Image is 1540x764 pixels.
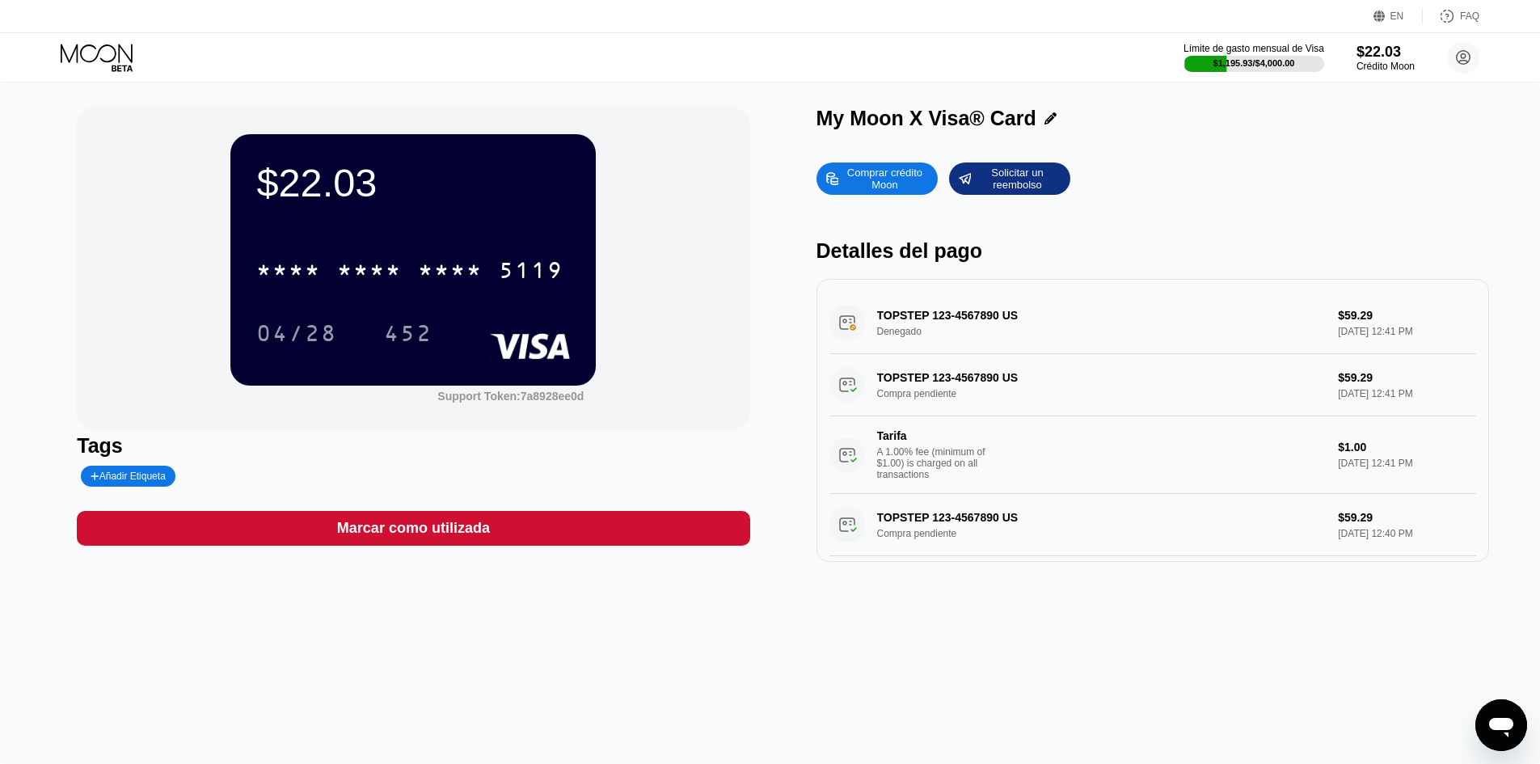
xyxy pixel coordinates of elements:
[499,260,563,285] div: 5119
[829,416,1476,494] div: TarifaA 1.00% fee (minimum of $1.00) is charged on all transactions$1.00[DATE] 12:41 PM
[256,323,337,348] div: 04/28
[256,160,570,205] div: $22.03
[816,107,1036,130] div: My Moon X Visa® Card
[1356,61,1415,72] div: Crédito Moon
[949,163,1070,195] div: Solicitar un reembolso
[91,471,166,482] div: Añadir Etiqueta
[77,434,749,458] div: Tags
[1183,43,1324,72] div: Límite de gasto mensual de Visa$1,195.93/$4,000.00
[816,163,938,195] div: Comprar crédito Moon
[1356,44,1415,72] div: $22.03Crédito Moon
[1183,43,1324,54] div: Límite de gasto mensual de Visa
[1213,58,1295,68] div: $1,195.93 / $4,000.00
[877,446,998,480] div: A 1.00% fee (minimum of $1.00) is charged on all transactions
[1373,8,1423,24] div: EN
[81,466,175,487] div: Añadir Etiqueta
[840,166,929,192] div: Comprar crédito Moon
[1356,44,1415,61] div: $22.03
[877,429,990,442] div: Tarifa
[816,239,1489,263] div: Detalles del pago
[1390,11,1404,22] div: EN
[829,556,1476,634] div: TarifaA 1.00% fee (minimum of $1.00) is charged on all transactions$1.00[DATE] 12:40 PM
[973,166,1061,192] div: Solicitar un reembolso
[244,313,349,353] div: 04/28
[1338,441,1475,454] div: $1.00
[437,390,584,403] div: Support Token:7a8928ee0d
[1423,8,1479,24] div: FAQ
[384,323,432,348] div: 452
[437,390,584,403] div: Support Token: 7a8928ee0d
[1338,458,1475,469] div: [DATE] 12:41 PM
[337,519,490,538] div: Marcar como utilizada
[1475,699,1527,751] iframe: Botón para iniciar la ventana de mensajería
[77,511,749,546] div: Marcar como utilizada
[372,313,445,353] div: 452
[1460,11,1479,22] div: FAQ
